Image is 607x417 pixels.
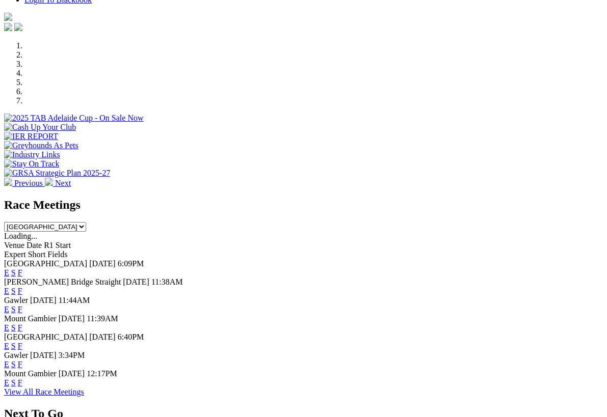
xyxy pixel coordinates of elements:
a: E [4,360,9,369]
span: Previous [14,179,43,187]
span: Expert [4,250,26,259]
img: Cash Up Your Club [4,123,76,132]
span: [DATE] [123,277,149,286]
span: [PERSON_NAME] Bridge Straight [4,277,121,286]
a: Next [45,179,71,187]
span: Loading... [4,232,37,240]
img: IER REPORT [4,132,58,141]
span: Gawler [4,351,28,359]
span: [DATE] [89,259,116,268]
span: Mount Gambier [4,314,57,323]
a: E [4,287,9,295]
img: Industry Links [4,150,60,159]
a: Previous [4,179,45,187]
span: Mount Gambier [4,369,57,378]
a: View All Race Meetings [4,387,84,396]
img: Stay On Track [4,159,59,169]
span: [DATE] [30,351,57,359]
a: E [4,342,9,350]
a: S [11,305,16,314]
a: S [11,268,16,277]
span: R1 Start [44,241,71,249]
a: F [18,305,22,314]
img: facebook.svg [4,23,12,31]
span: Next [55,179,71,187]
span: 11:38AM [151,277,183,286]
img: Greyhounds As Pets [4,141,78,150]
a: E [4,268,9,277]
a: F [18,323,22,332]
span: [DATE] [59,314,85,323]
img: GRSA Strategic Plan 2025-27 [4,169,110,178]
img: twitter.svg [14,23,22,31]
span: 6:40PM [118,332,144,341]
a: S [11,342,16,350]
span: [DATE] [30,296,57,304]
a: E [4,323,9,332]
img: logo-grsa-white.png [4,13,12,21]
img: chevron-left-pager-white.svg [4,178,12,186]
a: S [11,360,16,369]
a: F [18,360,22,369]
a: E [4,378,9,387]
span: Gawler [4,296,28,304]
a: S [11,378,16,387]
a: S [11,323,16,332]
span: Venue [4,241,24,249]
img: chevron-right-pager-white.svg [45,178,53,186]
span: 11:44AM [59,296,90,304]
a: E [4,305,9,314]
span: Short [28,250,46,259]
span: [GEOGRAPHIC_DATA] [4,259,87,268]
h2: Race Meetings [4,198,603,212]
span: [GEOGRAPHIC_DATA] [4,332,87,341]
span: 12:17PM [87,369,117,378]
span: Date [27,241,42,249]
span: 3:34PM [59,351,85,359]
span: [DATE] [89,332,116,341]
span: [DATE] [59,369,85,378]
span: 11:39AM [87,314,118,323]
img: 2025 TAB Adelaide Cup - On Sale Now [4,114,144,123]
span: Fields [47,250,67,259]
span: 6:09PM [118,259,144,268]
a: F [18,378,22,387]
a: S [11,287,16,295]
a: F [18,268,22,277]
a: F [18,287,22,295]
a: F [18,342,22,350]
